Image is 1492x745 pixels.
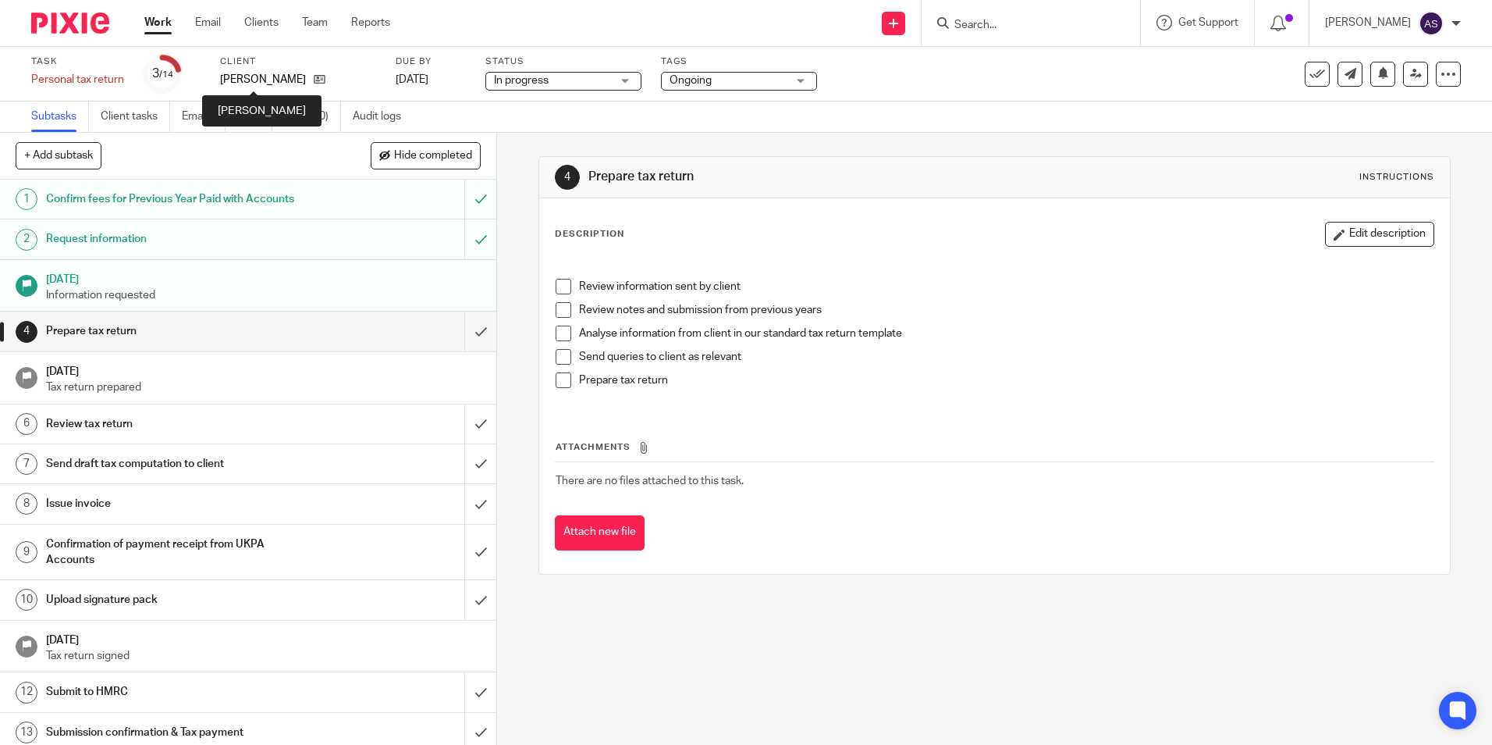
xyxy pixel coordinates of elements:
[16,229,37,251] div: 2
[16,142,101,169] button: + Add subtask
[16,321,37,343] div: 4
[485,55,641,68] label: Status
[579,326,1433,341] p: Analyse information from client in our standard tax return template
[16,413,37,435] div: 6
[16,682,37,704] div: 12
[1178,17,1238,28] span: Get Support
[284,102,341,132] a: Notes (0)
[195,15,221,30] a: Email
[16,722,37,743] div: 13
[371,142,481,169] button: Hide completed
[46,187,314,211] h1: Confirm fees for Previous Year Paid with Accounts
[46,268,481,287] h1: [DATE]
[46,588,314,611] h1: Upload signature pack
[396,55,466,68] label: Due by
[1325,15,1411,30] p: [PERSON_NAME]
[579,349,1433,365] p: Send queries to client as relevant
[556,476,744,487] span: There are no files attached to this task.
[159,70,173,79] small: /14
[16,188,37,210] div: 1
[46,287,481,303] p: Information requested
[46,533,314,572] h1: Confirmation of payment receipt from UKPA Accounts
[46,452,314,476] h1: Send draft tax computation to client
[31,55,124,68] label: Task
[579,279,1433,294] p: Review information sent by client
[661,55,817,68] label: Tags
[555,228,624,241] p: Description
[220,72,306,87] p: [PERSON_NAME]
[31,102,89,132] a: Subtasks
[46,648,481,664] p: Tax return signed
[46,492,314,515] h1: Issue invoice
[579,302,1433,318] p: Review notes and submission from previous years
[46,319,314,343] h1: Prepare tax return
[46,380,481,395] p: Tax return prepared
[182,102,226,132] a: Emails
[244,15,279,30] a: Clients
[46,360,481,380] h1: [DATE]
[353,102,413,132] a: Audit logs
[494,75,549,86] span: In progress
[1359,171,1434,184] div: Instructions
[101,102,170,132] a: Client tasks
[46,227,314,251] h1: Request information
[556,443,631,451] span: Attachments
[31,12,109,34] img: Pixie
[31,72,124,87] div: Personal tax return
[16,493,37,515] div: 8
[302,15,328,30] a: Team
[16,589,37,611] div: 10
[351,15,390,30] a: Reports
[46,629,481,648] h1: [DATE]
[1419,11,1444,36] img: svg%3E
[1325,222,1434,247] button: Edit description
[46,721,314,744] h1: Submission confirmation & Tax payment
[152,65,173,83] div: 3
[220,55,376,68] label: Client
[396,74,428,85] span: [DATE]
[46,680,314,704] h1: Submit to HMRC
[237,102,272,132] a: Files
[953,19,1093,33] input: Search
[579,372,1433,388] p: Prepare tax return
[555,165,580,190] div: 4
[16,453,37,475] div: 7
[394,150,472,162] span: Hide completed
[670,75,712,86] span: Ongoing
[555,515,645,551] button: Attach new file
[46,412,314,436] h1: Review tax return
[588,169,1028,185] h1: Prepare tax return
[144,15,172,30] a: Work
[16,541,37,563] div: 9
